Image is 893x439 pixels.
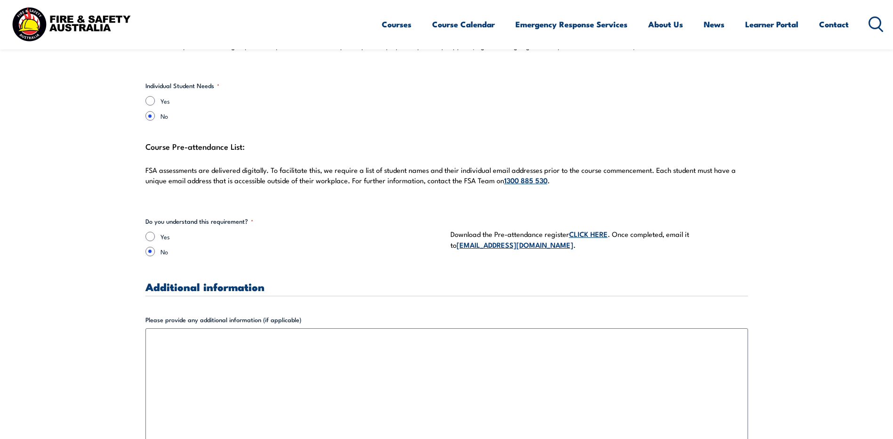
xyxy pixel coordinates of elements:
label: Yes [161,96,443,106]
a: CLICK HERE [569,228,608,239]
div: Course Pre-attendance List: [145,139,748,197]
a: Courses [382,12,411,37]
label: No [161,247,443,256]
h3: Additional information [145,281,748,292]
legend: Individual Student Needs [145,81,219,90]
p: Download the Pre-attendance register . Once completed, email it to . [451,228,748,251]
label: Please provide any additional information (if applicable) [145,315,748,325]
a: Contact [819,12,849,37]
label: Yes [161,232,443,241]
a: About Us [648,12,683,37]
a: 1300 885 530 [504,175,547,185]
a: Emergency Response Services [515,12,628,37]
a: Course Calendar [432,12,495,37]
a: Learner Portal [745,12,798,37]
a: [EMAIL_ADDRESS][DOMAIN_NAME] [457,239,573,250]
legend: Do you understand this requirement? [145,217,253,226]
a: News [704,12,724,37]
p: FSA assessments are delivered digitally. To facilitate this, we require a list of student names a... [145,165,748,186]
label: No [161,111,443,121]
